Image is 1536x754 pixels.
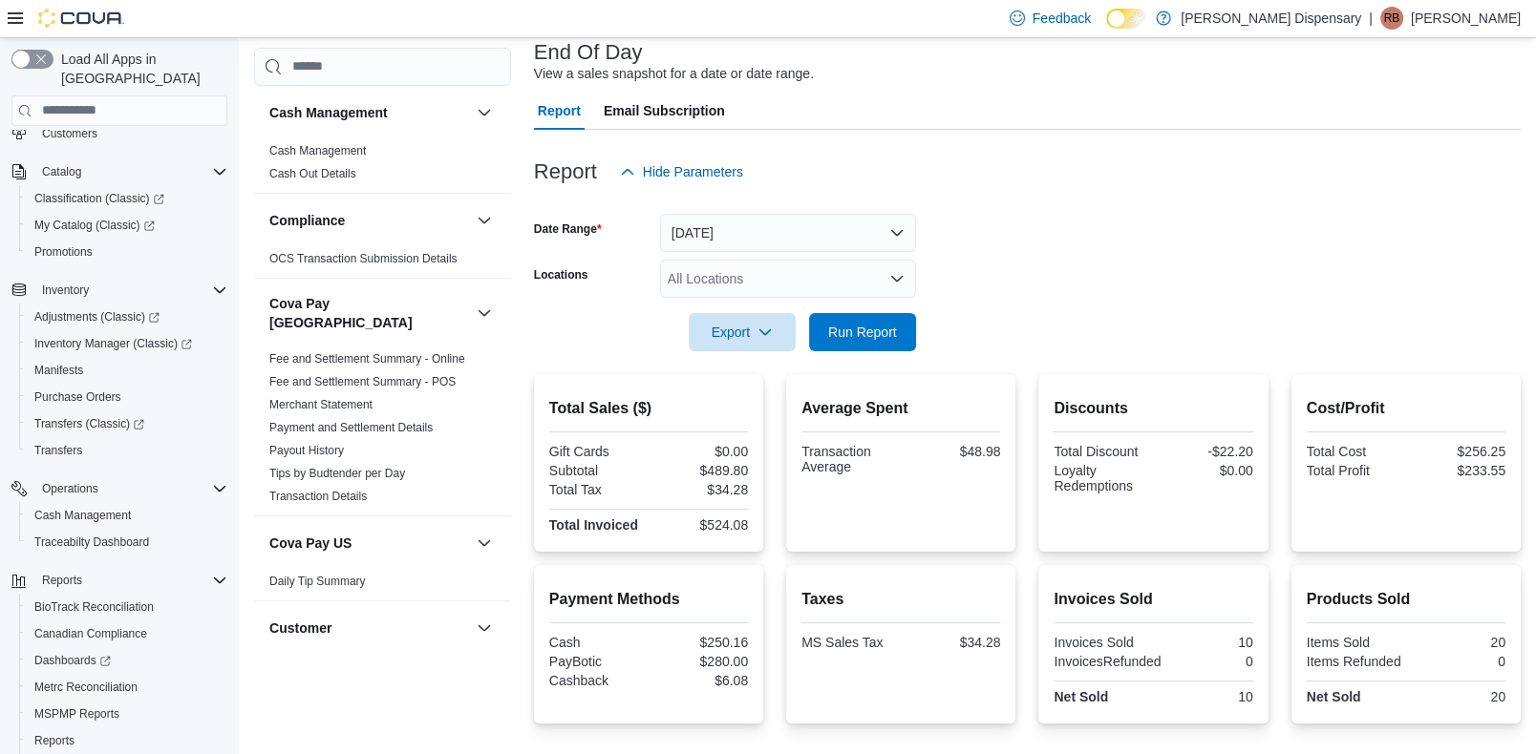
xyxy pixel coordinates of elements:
[19,620,235,647] button: Canadian Compliance
[27,649,227,672] span: Dashboards
[19,437,235,464] button: Transfers
[254,347,511,515] div: Cova Pay [GEOGRAPHIC_DATA]
[27,702,127,725] a: MSPMP Reports
[254,247,511,278] div: Compliance
[1411,7,1521,30] p: [PERSON_NAME]
[549,444,645,459] div: Gift Cards
[652,463,748,478] div: $489.80
[34,218,155,233] span: My Catalog (Classic)
[269,166,356,181] span: Cash Out Details
[269,398,373,411] a: Merchant Statement
[1307,397,1505,420] h2: Cost/Profit
[34,477,106,500] button: Operations
[269,144,366,157] a: Cash Management
[27,305,227,328] span: Adjustments (Classic)
[19,502,235,529] button: Cash Management
[1158,635,1253,650] div: 10
[801,444,897,474] div: Transaction Average
[604,92,725,130] span: Email Subscription
[27,622,155,645] a: Canadian Compliance
[1307,654,1402,669] div: Items Refunded
[34,279,96,302] button: Inventory
[34,508,131,523] span: Cash Management
[269,618,331,638] h3: Customer
[34,706,119,722] span: MSPMP Reports
[27,504,139,527] a: Cash Management
[27,386,129,408] a: Purchase Orders
[34,534,149,550] span: Traceabilty Dashboard
[1307,463,1402,478] div: Total Profit
[34,443,82,458] span: Transfers
[1106,29,1107,30] span: Dark Mode
[889,271,905,286] button: Open list of options
[1307,444,1402,459] div: Total Cost
[549,635,645,650] div: Cash
[19,594,235,620] button: BioTrack Reconciliation
[1158,444,1253,459] div: -$22.20
[1054,654,1161,669] div: InvoicesRefunded
[27,386,227,408] span: Purchase Orders
[42,126,97,141] span: Customers
[27,241,227,263] span: Promotions
[19,647,235,674] a: Dashboards
[1033,9,1091,28] span: Feedback
[19,212,235,239] a: My Catalog (Classic)
[27,214,162,237] a: My Catalog (Classic)
[1307,689,1361,704] strong: Net Sold
[269,575,366,588] a: Daily Tip Summary
[269,294,469,332] button: Cova Pay [GEOGRAPHIC_DATA]
[473,101,496,124] button: Cash Management
[269,534,352,553] h3: Cova Pay US
[269,618,469,638] button: Customer
[27,729,227,752] span: Reports
[27,531,227,554] span: Traceabilty Dashboard
[34,122,105,145] a: Customers
[1054,463,1149,493] div: Loyalty Redemptions
[42,283,89,298] span: Inventory
[538,92,581,130] span: Report
[19,185,235,212] a: Classification (Classic)
[1158,689,1253,704] div: 10
[1410,444,1505,459] div: $256.25
[269,143,366,158] span: Cash Management
[34,653,111,668] span: Dashboards
[34,121,227,145] span: Customers
[269,103,388,122] h3: Cash Management
[652,517,748,533] div: $524.08
[27,649,118,672] a: Dashboards
[660,214,916,252] button: [DATE]
[905,635,1000,650] div: $34.28
[27,359,227,382] span: Manifests
[549,482,645,497] div: Total Tax
[19,727,235,754] button: Reports
[269,375,456,388] a: Fee and Settlement Summary - POS
[19,410,235,437] a: Transfers (Classic)
[269,374,456,389] span: Fee and Settlement Summary - POS
[34,160,227,183] span: Catalog
[269,574,366,589] span: Daily Tip Summary
[1054,397,1252,420] h2: Discounts
[34,680,138,695] span: Metrc Reconciliation
[1410,689,1505,704] div: 20
[1307,588,1505,611] h2: Products Sold
[905,444,1000,459] div: $48.98
[1181,7,1361,30] p: [PERSON_NAME] Dispensary
[1384,7,1400,30] span: RB
[27,702,227,725] span: MSPMP Reports
[652,444,748,459] div: $0.00
[269,167,356,180] a: Cash Out Details
[269,466,405,481] span: Tips by Budtender per Day
[27,332,200,355] a: Inventory Manager (Classic)
[4,475,235,502] button: Operations
[34,416,144,431] span: Transfers (Classic)
[473,617,496,639] button: Customer
[27,439,90,462] a: Transfers
[27,596,161,618] a: BioTrack Reconciliation
[534,64,814,84] div: View a sales snapshot for a date or date range.
[34,477,227,500] span: Operations
[27,504,227,527] span: Cash Management
[809,313,916,351] button: Run Report
[4,119,235,147] button: Customers
[27,439,227,462] span: Transfers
